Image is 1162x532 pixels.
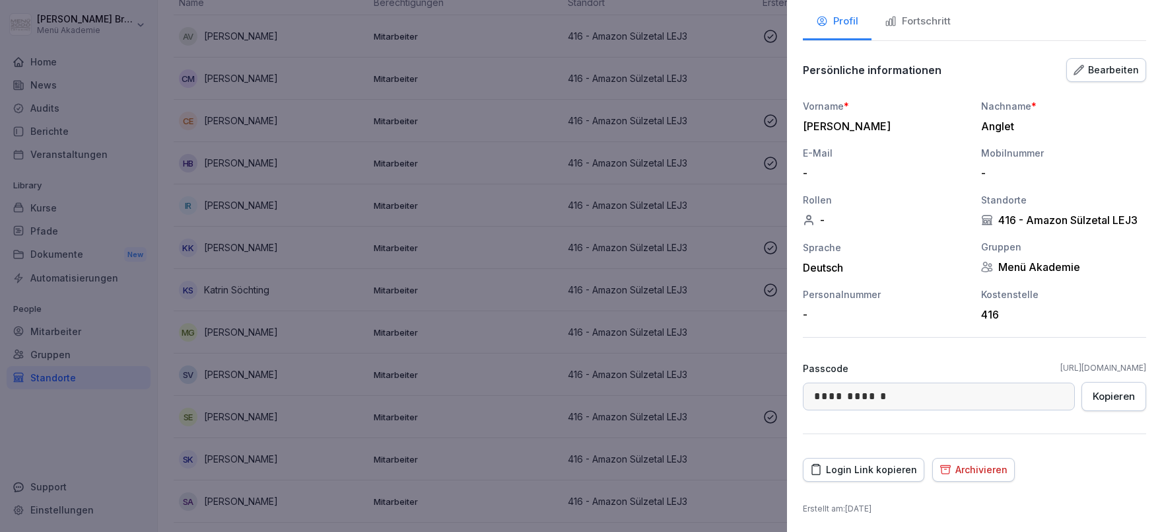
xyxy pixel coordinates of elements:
div: [PERSON_NAME] [803,120,961,133]
p: Persönliche informationen [803,63,941,77]
div: - [981,167,1140,180]
div: Personalnummer [803,287,968,301]
div: - [803,308,961,321]
div: - [803,167,961,180]
button: Fortschritt [872,5,964,40]
div: - [803,213,968,227]
button: Login Link kopieren [803,458,924,482]
div: Menü Akademie [981,260,1146,274]
div: Fortschritt [885,14,951,29]
button: Archivieren [932,458,1015,482]
div: Archivieren [940,463,1008,477]
div: Deutsch [803,261,968,274]
div: Profil [816,14,858,29]
p: Passcode [803,361,848,375]
div: E-Mail [803,146,968,160]
div: Login Link kopieren [810,463,917,477]
button: Bearbeiten [1066,58,1146,82]
div: Anglet [981,120,1140,133]
div: Kostenstelle [981,287,1146,301]
p: Erstellt am : [DATE] [803,503,1146,515]
div: Sprache [803,241,968,254]
div: Mobilnummer [981,146,1146,160]
div: Nachname [981,99,1146,113]
div: Kopieren [1093,389,1135,404]
button: Profil [803,5,872,40]
div: Rollen [803,193,968,207]
div: 416 - Amazon Sülzetal LEJ3 [981,213,1146,227]
a: [URL][DOMAIN_NAME] [1060,362,1146,374]
div: Vorname [803,99,968,113]
button: Kopieren [1081,382,1146,411]
div: Gruppen [981,240,1146,254]
div: Bearbeiten [1074,63,1139,77]
div: 416 [981,308,1140,321]
div: Standorte [981,193,1146,207]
